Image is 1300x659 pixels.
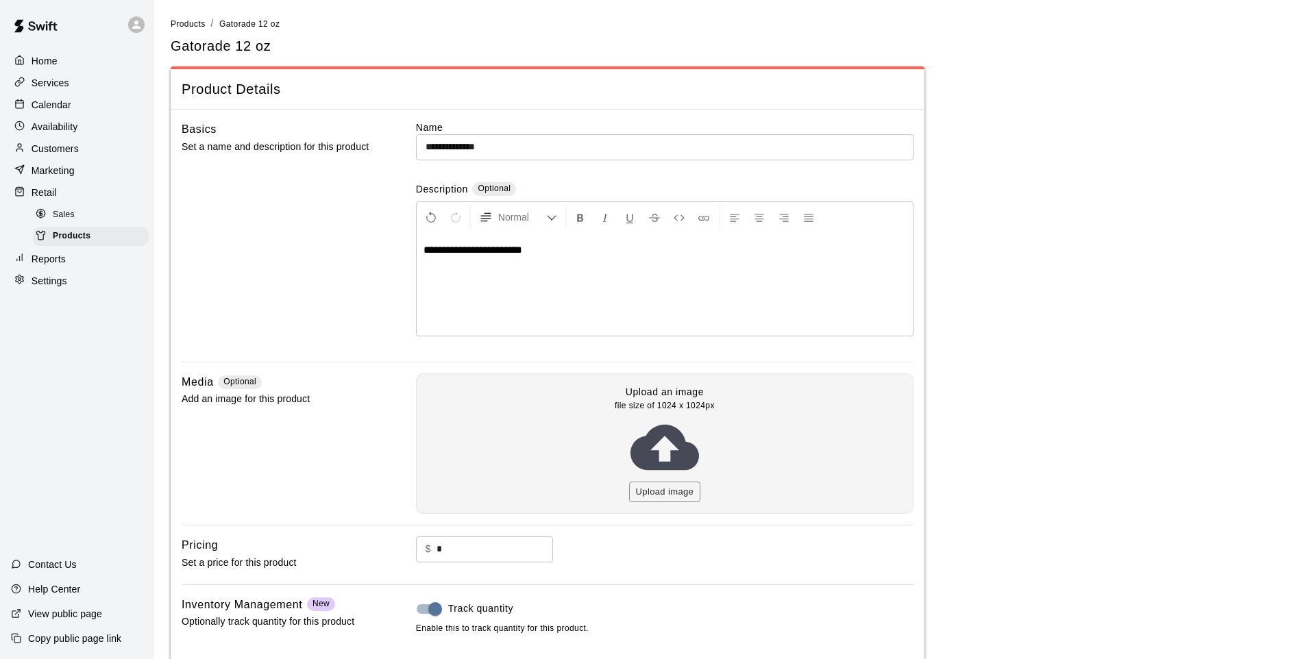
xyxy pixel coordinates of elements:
div: Products [33,227,149,246]
span: Optional [478,184,511,193]
span: file size of 1024 x 1024px [615,399,715,413]
span: New [312,599,330,608]
li: / [211,16,214,31]
a: Marketing [11,160,143,181]
a: Products [33,225,154,247]
span: Optional [223,377,256,386]
p: Help Center [28,582,80,596]
a: Products [171,18,206,29]
button: Justify Align [797,205,820,229]
a: Home [11,51,143,71]
button: Undo [419,205,443,229]
span: Sales [53,208,75,222]
a: Calendar [11,95,143,115]
p: Home [32,54,58,68]
h6: Basics [182,121,217,138]
span: Products [171,19,206,29]
a: Services [11,73,143,93]
p: Upload an image [626,385,704,399]
span: Track quantity [448,601,513,616]
h6: Pricing [182,536,218,554]
p: Retail [32,186,57,199]
span: Normal [498,210,546,224]
a: Availability [11,116,143,137]
p: Calendar [32,98,71,112]
span: Products [53,229,90,243]
button: Insert Code [667,205,691,229]
button: Format Italics [593,205,617,229]
p: Set a price for this product [182,554,372,571]
span: Product Details [182,80,913,99]
label: Name [416,121,913,134]
span: Enable this to track quantity for this product. [416,622,913,636]
a: Settings [11,271,143,291]
button: Format Strikethrough [643,205,666,229]
p: Availability [32,120,78,134]
span: Gatorade 12 oz [219,19,280,29]
p: Reports [32,252,66,266]
button: Redo [444,205,467,229]
a: Reports [11,249,143,269]
p: View public page [28,607,102,621]
p: Customers [32,142,79,156]
p: $ [426,542,431,556]
a: Customers [11,138,143,159]
p: Marketing [32,164,75,177]
button: Format Underline [618,205,641,229]
button: Right Align [772,205,796,229]
button: Format Bold [569,205,592,229]
a: Sales [33,204,154,225]
h6: Inventory Management [182,596,302,614]
h6: Media [182,373,214,391]
nav: breadcrumb [171,16,1284,32]
div: Sales [33,206,149,225]
a: Retail [11,182,143,203]
p: Set a name and description for this product [182,138,372,156]
p: Settings [32,274,67,288]
button: Left Align [723,205,746,229]
button: Center Align [748,205,771,229]
button: Formatting Options [474,205,563,229]
p: Services [32,76,69,90]
label: Description [416,182,468,198]
button: Insert Link [692,205,715,229]
p: Contact Us [28,558,77,571]
p: Add an image for this product [182,390,372,408]
p: Copy public page link [28,632,121,645]
button: Upload image [629,482,701,503]
h5: Gatorade 12 oz [171,37,271,55]
p: Optionally track quantity for this product [182,613,372,630]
